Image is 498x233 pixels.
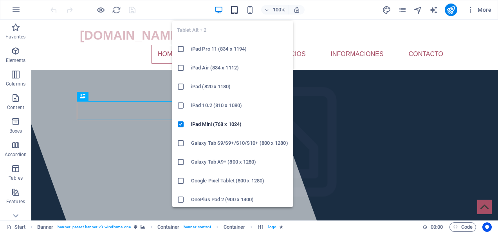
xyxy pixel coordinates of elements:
h6: iPad Pro 11 (834 x 1194) [191,44,288,54]
p: Elements [6,57,26,64]
span: . logo [267,222,276,232]
button: pages [398,5,407,15]
span: 00 00 [431,222,443,232]
h6: 100% [273,5,285,15]
p: Content [7,104,24,111]
span: Click to select. Double-click to edit [157,222,179,232]
span: . banner-content [182,222,211,232]
span: Code [453,222,473,232]
button: Usercentrics [482,222,492,232]
button: reload [112,5,121,15]
button: Click here to leave preview mode and continue editing [96,5,105,15]
span: Click to select. Double-click to edit [224,222,245,232]
button: text_generator [429,5,438,15]
i: On resize automatically adjust zoom level to fit chosen device. [293,6,300,13]
i: Design (Ctrl+Alt+Y) [382,5,391,15]
span: . banner .preset-banner-v3-wireframe-one [56,222,131,232]
span: Click to select. Double-click to edit [258,222,264,232]
h6: OnePlus Pad 2 (900 x 1400) [191,195,288,204]
i: Publish [446,5,455,15]
i: Reload page [112,5,121,15]
p: Columns [6,81,25,87]
p: Favorites [5,34,25,40]
i: This element is a customizable preset [134,225,137,229]
p: Accordion [5,151,27,158]
h6: Google Pixel Tablet (800 x 1280) [191,176,288,186]
h6: iPad (820 x 1180) [191,82,288,91]
a: Click to cancel selection. Double-click to open Pages [6,222,26,232]
h6: Galaxy Tab A9+ (800 x 1280) [191,157,288,167]
span: : [436,224,437,230]
h6: Galaxy Tab S9/S9+/S10/S10+ (800 x 1280) [191,138,288,148]
i: Element contains an animation [280,225,283,229]
span: Click to select. Double-click to edit [37,222,54,232]
h6: iPad Mini (768 x 1024) [191,120,288,129]
h6: Session time [422,222,443,232]
i: Navigator [413,5,422,15]
span: More [467,6,491,14]
button: design [382,5,392,15]
p: Features [6,198,25,205]
p: Tables [9,175,23,181]
h6: iPad 10.2 (810 x 1080) [191,101,288,110]
i: Pages (Ctrl+Alt+S) [398,5,407,15]
i: AI Writer [429,5,438,15]
p: Boxes [9,128,22,134]
i: This element contains a background [141,225,145,229]
nav: breadcrumb [37,222,283,232]
h6: iPad Air (834 x 1112) [191,63,288,73]
button: Code [449,222,476,232]
button: 100% [261,5,289,15]
button: publish [445,4,457,16]
button: navigator [413,5,423,15]
button: More [464,4,494,16]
